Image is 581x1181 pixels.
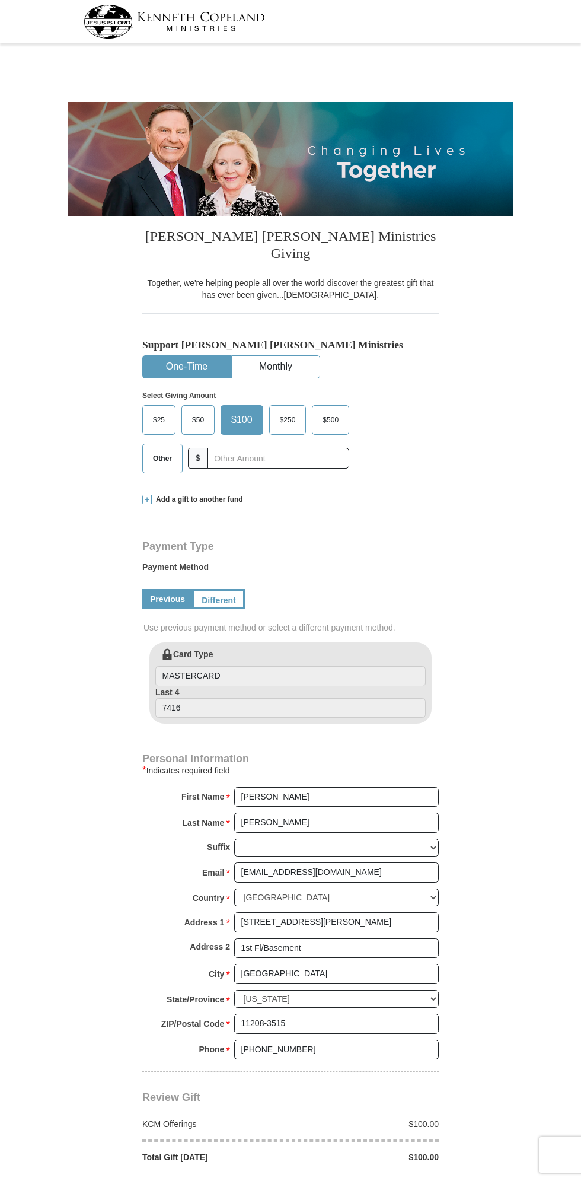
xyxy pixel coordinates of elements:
[317,411,344,429] span: $500
[193,890,225,906] strong: Country
[155,666,426,686] input: Card Type
[190,938,230,955] strong: Address 2
[161,1016,225,1032] strong: ZIP/Postal Code
[290,1118,445,1130] div: $100.00
[290,1151,445,1163] div: $100.00
[207,839,230,855] strong: Suffix
[142,561,439,579] label: Payment Method
[155,698,426,718] input: Last 4
[142,763,439,778] div: Indicates required field
[209,966,224,982] strong: City
[184,914,225,931] strong: Address 1
[143,622,440,634] span: Use previous payment method or select a different payment method.
[193,589,245,609] a: Different
[143,356,231,378] button: One-Time
[152,495,243,505] span: Add a gift to another fund
[188,448,208,469] span: $
[147,450,178,467] span: Other
[202,864,224,881] strong: Email
[186,411,210,429] span: $50
[207,448,349,469] input: Other Amount
[136,1151,291,1163] div: Total Gift [DATE]
[136,1118,291,1130] div: KCM Offerings
[142,339,439,351] h5: Support [PERSON_NAME] [PERSON_NAME] Ministries
[167,991,224,1008] strong: State/Province
[142,216,439,277] h3: [PERSON_NAME] [PERSON_NAME] Ministries Giving
[183,814,225,831] strong: Last Name
[155,686,426,718] label: Last 4
[155,648,426,686] label: Card Type
[199,1041,225,1058] strong: Phone
[84,5,265,39] img: kcm-header-logo.svg
[225,411,258,429] span: $100
[142,542,439,551] h4: Payment Type
[147,411,171,429] span: $25
[142,1091,200,1103] span: Review Gift
[142,391,216,400] strong: Select Giving Amount
[232,356,320,378] button: Monthly
[142,277,439,301] div: Together, we're helping people all over the world discover the greatest gift that has ever been g...
[142,589,193,609] a: Previous
[274,411,302,429] span: $250
[181,788,224,805] strong: First Name
[142,754,439,763] h4: Personal Information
